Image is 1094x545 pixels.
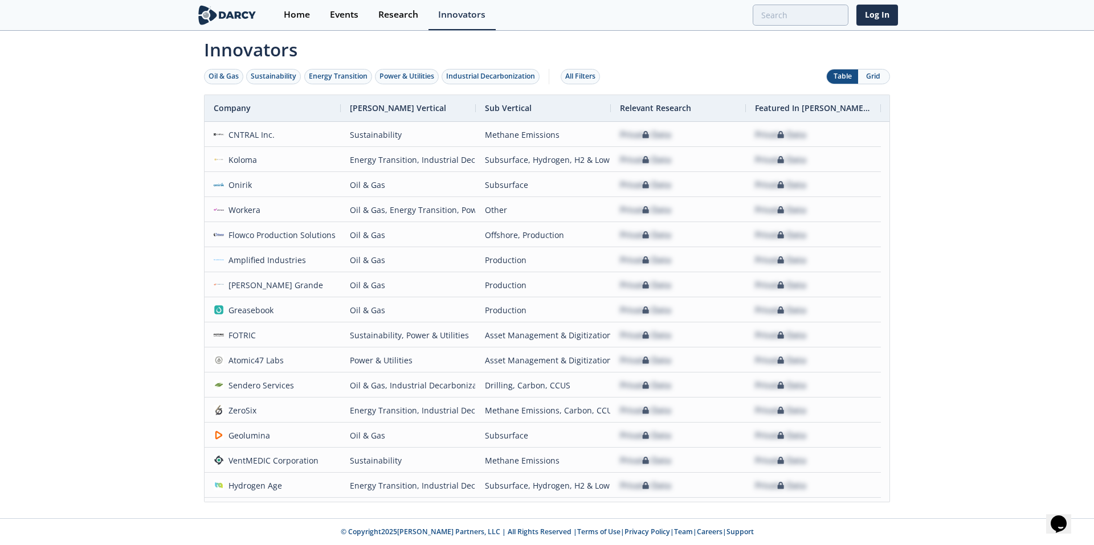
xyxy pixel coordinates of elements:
[485,103,532,113] span: Sub Vertical
[485,473,602,498] div: Subsurface, Hydrogen, H2 & Low Carbon Fuels
[726,527,754,536] a: Support
[755,273,806,297] div: Private Data
[214,380,224,390] img: 9f0a3cee-2415-4a2c-b730-a9dd411ce042
[446,71,535,81] div: Industrial Decarbonization
[485,373,602,398] div: Drilling, Carbon, CCUS
[214,480,224,490] img: ec468b57-2de6-4f92-a247-94dc452257e2
[350,423,467,448] div: Oil & Gas
[755,398,806,423] div: Private Data
[755,498,806,523] div: Private Data
[620,122,671,147] div: Private Data
[224,473,283,498] div: Hydrogen Age
[125,527,969,537] p: © Copyright 2025 [PERSON_NAME] Partners, LLC | All Rights Reserved | | | | |
[620,248,671,272] div: Private Data
[561,69,600,84] button: All Filters
[350,298,467,322] div: Oil & Gas
[375,69,439,84] button: Power & Utilities
[214,255,224,265] img: 975fd072-4f33-424c-bfc0-4ca45b1e322c
[251,71,296,81] div: Sustainability
[196,32,898,63] span: Innovators
[224,423,271,448] div: Geolumina
[214,430,224,440] img: 1658690971057-geolumina.jpg
[378,10,418,19] div: Research
[350,398,467,423] div: Energy Transition, Industrial Decarbonization, Sustainability
[485,147,602,172] div: Subsurface, Hydrogen, H2 & Low Carbon Fuels
[309,71,368,81] div: Energy Transition
[755,373,806,398] div: Private Data
[697,527,722,536] a: Careers
[350,498,467,523] div: Power & Utilities
[755,323,806,347] div: Private Data
[350,248,467,272] div: Oil & Gas
[485,173,602,197] div: Subsurface
[620,198,671,222] div: Private Data
[755,173,806,197] div: Private Data
[620,298,671,322] div: Private Data
[214,355,224,365] img: 7ae5637c-d2e6-46e0-a460-825a80b343d2
[350,173,467,197] div: Oil & Gas
[485,198,602,222] div: Other
[620,473,671,498] div: Private Data
[224,398,257,423] div: ZeroSix
[214,230,224,240] img: 1619202337518-flowco_logo_lt_medium.png
[224,323,256,347] div: FOTRIC
[350,473,467,498] div: Energy Transition, Industrial Decarbonization, Oil & Gas
[379,71,434,81] div: Power & Utilities
[620,498,671,523] div: Private Data
[755,198,806,222] div: Private Data
[224,298,274,322] div: Greasebook
[755,248,806,272] div: Private Data
[214,455,224,465] img: c7bb3e3b-cfa1-471d-9b83-3f9598a7096b
[224,348,284,372] div: Atomic47 Labs
[620,398,671,423] div: Private Data
[204,69,243,84] button: Oil & Gas
[350,373,467,398] div: Oil & Gas, Industrial Decarbonization, Energy Transition
[209,71,239,81] div: Oil & Gas
[224,248,307,272] div: Amplified Industries
[224,223,336,247] div: Flowco Production Solutions
[214,179,224,190] img: 59af668a-fbed-4df3-97e9-ea1e956a6472
[755,348,806,372] div: Private Data
[214,405,224,415] img: 2251ed9d-8e43-4631-9085-1c7b5fde68bc
[224,173,252,197] div: Onirik
[224,498,261,523] div: WattBuy
[755,448,806,473] div: Private Data
[485,122,602,147] div: Methane Emissions
[624,527,670,536] a: Privacy Policy
[224,147,258,172] div: Koloma
[350,323,467,347] div: Sustainability, Power & Utilities
[753,5,848,26] input: Advanced Search
[755,423,806,448] div: Private Data
[755,147,806,172] div: Private Data
[224,273,324,297] div: [PERSON_NAME] Grande
[1046,499,1083,534] iframe: chat widget
[246,69,301,84] button: Sustainability
[620,348,671,372] div: Private Data
[350,448,467,473] div: Sustainability
[485,398,602,423] div: Methane Emissions, Carbon, CCUS
[620,273,671,297] div: Private Data
[350,147,467,172] div: Energy Transition, Industrial Decarbonization, Oil & Gas
[485,423,602,448] div: Subsurface
[214,204,224,215] img: a6a7813e-09ba-43d3-9dde-1ade15d6a3a4
[674,527,693,536] a: Team
[196,5,258,25] img: logo-wide.svg
[284,10,310,19] div: Home
[350,223,467,247] div: Oil & Gas
[755,122,806,147] div: Private Data
[620,448,671,473] div: Private Data
[485,448,602,473] div: Methane Emissions
[224,198,261,222] div: Workera
[304,69,372,84] button: Energy Transition
[350,122,467,147] div: Sustainability
[577,527,621,536] a: Terms of Use
[350,348,467,372] div: Power & Utilities
[620,373,671,398] div: Private Data
[485,298,602,322] div: Production
[485,273,602,297] div: Production
[214,154,224,165] img: 27540aad-f8b7-4d29-9f20-5d378d121d15
[827,69,858,84] button: Table
[214,129,224,140] img: 8ac11fb0-5ce6-4062-9e23-88b7456ac0af
[755,103,872,113] span: Featured In [PERSON_NAME] Live
[330,10,358,19] div: Events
